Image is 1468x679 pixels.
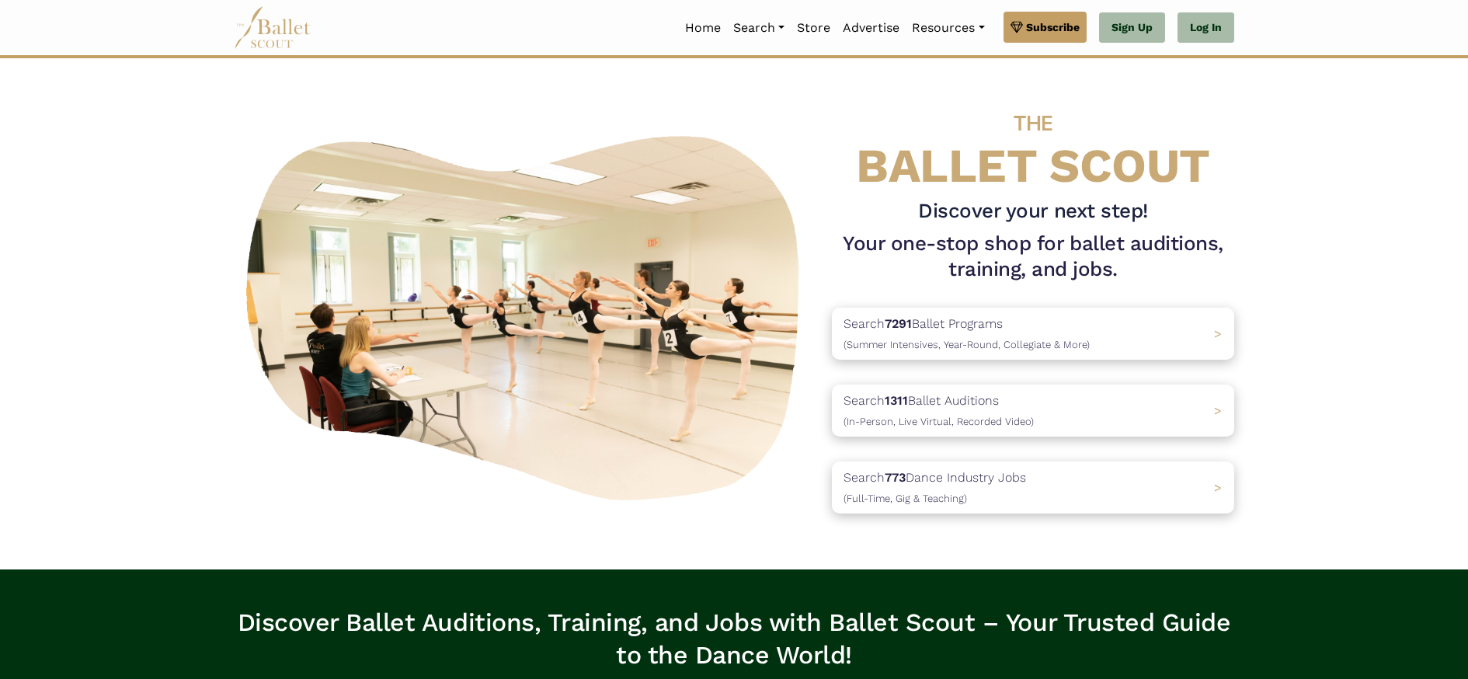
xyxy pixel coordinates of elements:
[1214,326,1222,341] span: >
[885,316,912,331] b: 7291
[1011,19,1023,36] img: gem.svg
[832,308,1234,360] a: Search7291Ballet Programs(Summer Intensives, Year-Round, Collegiate & More)>
[832,461,1234,514] a: Search773Dance Industry Jobs(Full-Time, Gig & Teaching) >
[832,385,1234,437] a: Search1311Ballet Auditions(In-Person, Live Virtual, Recorded Video) >
[1178,12,1234,44] a: Log In
[1099,12,1165,44] a: Sign Up
[885,470,906,485] b: 773
[1214,403,1222,418] span: >
[906,12,990,44] a: Resources
[1026,19,1080,36] span: Subscribe
[727,12,791,44] a: Search
[885,393,908,408] b: 1311
[791,12,837,44] a: Store
[1014,110,1052,136] span: THE
[679,12,727,44] a: Home
[832,198,1234,225] h3: Discover your next step!
[844,314,1090,353] p: Search Ballet Programs
[837,12,906,44] a: Advertise
[234,119,819,510] img: A group of ballerinas talking to each other in a ballet studio
[844,493,967,504] span: (Full-Time, Gig & Teaching)
[832,231,1234,284] h1: Your one-stop shop for ballet auditions, training, and jobs.
[234,607,1234,671] h3: Discover Ballet Auditions, Training, and Jobs with Ballet Scout – Your Trusted Guide to the Dance...
[844,468,1026,507] p: Search Dance Industry Jobs
[832,89,1234,192] h4: BALLET SCOUT
[1214,480,1222,495] span: >
[844,391,1034,430] p: Search Ballet Auditions
[844,416,1034,427] span: (In-Person, Live Virtual, Recorded Video)
[844,339,1090,350] span: (Summer Intensives, Year-Round, Collegiate & More)
[1004,12,1087,43] a: Subscribe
